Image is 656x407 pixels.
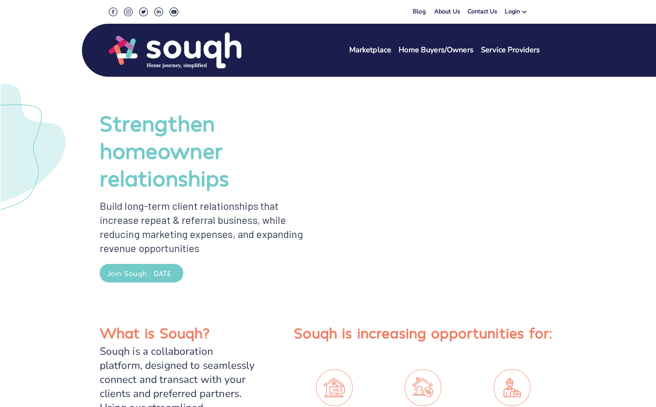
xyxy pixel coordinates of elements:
[405,369,442,406] img: Mortgage Brokers
[290,324,557,341] div: Souqh is increasing opportunities for:
[505,7,520,18] div: Login
[434,7,460,18] a: About Us
[413,7,426,16] a: Blog
[139,7,148,16] img: Twitter Social Icon
[124,7,133,16] img: Instagram Social Icon
[100,199,328,255] div: Build long-term client relationships that increase repeat & referral business, while reducing mar...
[100,109,328,191] div: Strengthen homeowner relationships
[109,7,118,16] img: Facebook Social Icon
[316,369,353,406] img: Realtors
[481,45,540,56] a: Service Providers
[107,267,176,280] div: Join Souqh [DATE]
[340,111,544,252] iframe: Souqh: The Ultimate Realtor Collaboration Platform for Seamless Homeowner Journeys!
[468,7,498,18] a: Contact Us
[399,45,474,56] a: Home Buyers/Owners
[494,369,531,406] img: Contractors
[100,324,258,341] div: What is Souqh?
[349,45,392,56] a: Marketplace
[169,7,178,16] img: Youtube Social Icon
[100,264,184,282] button: Join Souqh [DATE]
[154,7,163,16] img: LinkedIn Social Icon
[109,32,241,69] img: Souqh Logo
